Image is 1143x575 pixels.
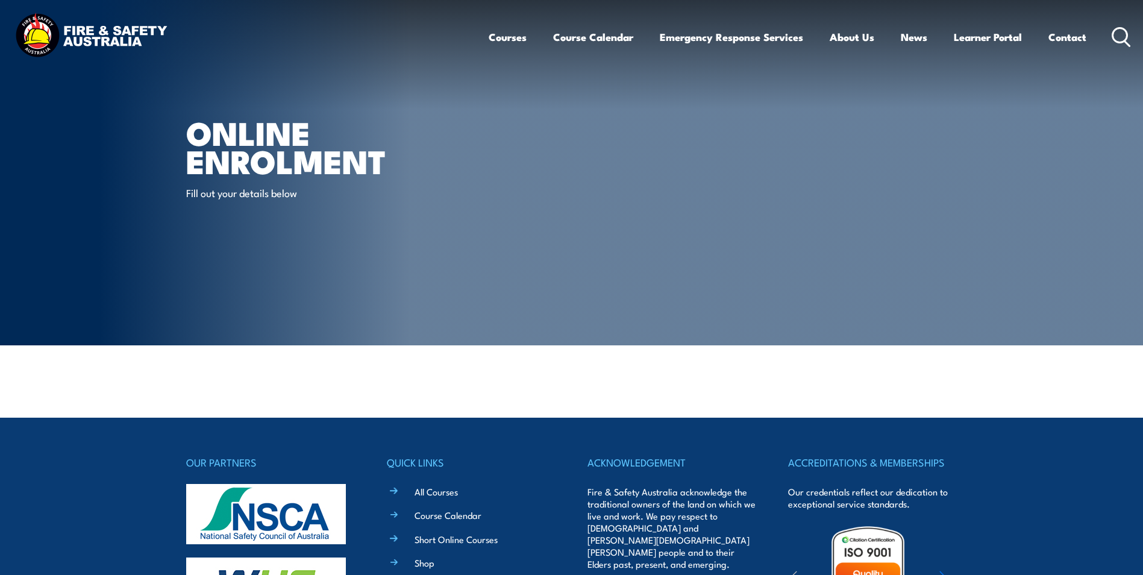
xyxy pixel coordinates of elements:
[830,21,874,53] a: About Us
[186,186,406,200] p: Fill out your details below
[587,486,756,570] p: Fire & Safety Australia acknowledge the traditional owners of the land on which we live and work....
[660,21,803,53] a: Emergency Response Services
[954,21,1022,53] a: Learner Portal
[186,484,346,544] img: nsca-logo-footer
[587,454,756,471] h4: ACKNOWLEDGEMENT
[186,454,355,471] h4: OUR PARTNERS
[1048,21,1086,53] a: Contact
[553,21,633,53] a: Course Calendar
[186,118,484,174] h1: Online Enrolment
[788,454,957,471] h4: ACCREDITATIONS & MEMBERSHIPS
[415,556,434,569] a: Shop
[788,486,957,510] p: Our credentials reflect our dedication to exceptional service standards.
[901,21,927,53] a: News
[415,533,498,545] a: Short Online Courses
[415,509,481,521] a: Course Calendar
[489,21,527,53] a: Courses
[387,454,556,471] h4: QUICK LINKS
[415,485,458,498] a: All Courses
